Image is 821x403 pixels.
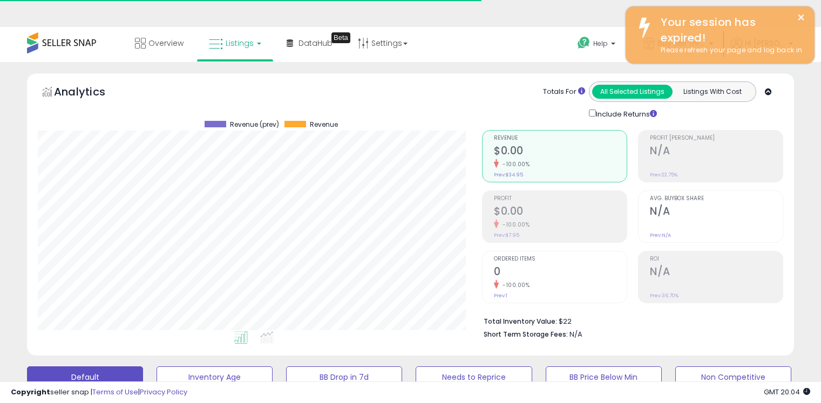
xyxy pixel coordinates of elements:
span: DataHub [298,38,333,49]
a: Settings [350,27,416,59]
h2: N/A [650,205,783,220]
a: Privacy Policy [140,387,187,397]
div: Tooltip anchor [331,32,350,43]
span: Avg. Buybox Share [650,196,783,202]
h2: N/A [650,265,783,280]
strong: Copyright [11,387,50,397]
div: Your session has expired! [653,15,806,45]
span: N/A [569,329,582,339]
span: Listings [226,38,254,49]
span: Profit [PERSON_NAME] [650,135,783,141]
span: Overview [148,38,184,49]
button: Inventory Age [157,366,273,388]
button: BB Price Below Min [546,366,662,388]
div: Please refresh your page and log back in [653,45,806,56]
span: 2025-10-9 20:04 GMT [764,387,810,397]
a: Overview [127,27,192,59]
span: Profit [494,196,627,202]
button: Listings With Cost [672,85,752,99]
b: Short Term Storage Fees: [484,330,568,339]
h2: N/A [650,145,783,159]
a: Help [569,28,626,62]
div: Totals For [543,87,585,97]
div: Include Returns [581,107,670,120]
small: Prev: 36.70% [650,292,678,299]
button: BB Drop in 7d [286,366,402,388]
i: Get Help [577,36,591,50]
small: Prev: $34.95 [494,172,523,178]
small: Prev: $7.95 [494,232,519,238]
span: Help [593,39,608,48]
small: -100.00% [499,160,530,168]
div: seller snap | | [11,387,187,398]
span: Revenue [494,135,627,141]
button: Needs to Reprice [416,366,532,388]
span: ROI [650,256,783,262]
h2: 0 [494,265,627,280]
b: Total Inventory Value: [484,317,557,326]
small: -100.00% [499,221,530,229]
small: Prev: 22.75% [650,172,677,178]
small: -100.00% [499,281,530,289]
a: DataHub [279,27,341,59]
h2: $0.00 [494,145,627,159]
span: Revenue [310,121,338,128]
span: Ordered Items [494,256,627,262]
a: Terms of Use [92,387,138,397]
button: Non Competitive [675,366,791,388]
small: Prev: 1 [494,292,507,299]
h2: $0.00 [494,205,627,220]
h5: Analytics [54,84,126,102]
li: $22 [484,314,775,327]
span: Revenue (prev) [230,121,279,128]
button: Default [27,366,143,388]
a: Listings [201,27,269,59]
small: Prev: N/A [650,232,671,238]
button: All Selected Listings [592,85,673,99]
